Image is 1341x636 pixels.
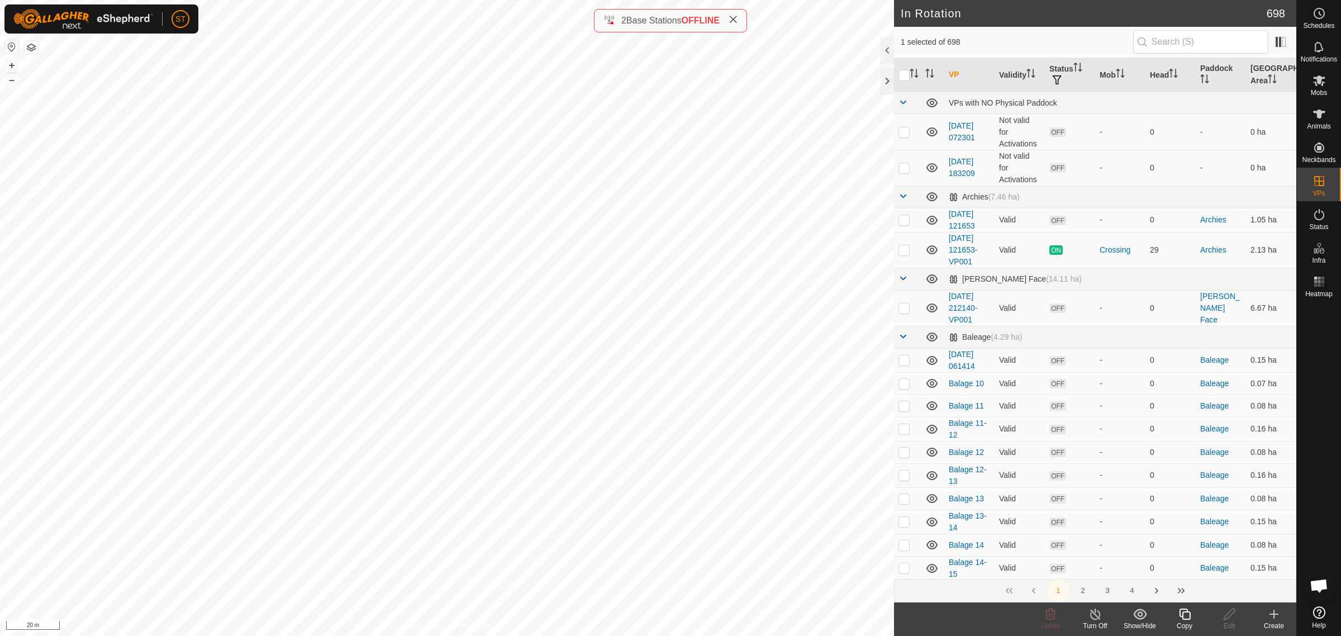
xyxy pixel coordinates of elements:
td: 0 [1145,487,1196,510]
td: 0 [1145,463,1196,487]
span: 698 [1267,5,1285,22]
a: Balage 14 [949,540,984,549]
p-sorticon: Activate to sort [1268,76,1277,85]
div: - [1100,378,1141,390]
span: OFF [1049,494,1066,504]
td: Valid [995,441,1045,463]
a: [DATE] 121653-VP001 [949,234,977,266]
p-sorticon: Activate to sort [1169,70,1178,79]
div: - [1100,469,1141,481]
span: (7.46 ha) [988,192,1020,201]
td: Valid [995,232,1045,268]
span: Schedules [1303,22,1334,29]
td: 0 [1145,150,1196,186]
div: Crossing [1100,244,1141,256]
div: - [1100,302,1141,314]
span: ON [1049,245,1063,255]
img: Gallagher Logo [13,9,153,29]
td: Valid [995,556,1045,580]
p-sorticon: Activate to sort [925,70,934,79]
td: 0 ha [1246,150,1296,186]
button: 1 [1047,580,1069,602]
button: Next Page [1145,580,1168,602]
p-sorticon: Activate to sort [910,70,919,79]
a: Balage 12 [949,448,984,457]
a: Baleage [1200,424,1229,433]
span: Infra [1312,257,1325,264]
div: Archies [949,192,1020,202]
td: 0 [1145,395,1196,417]
div: - [1100,354,1141,366]
span: OFF [1049,448,1066,457]
div: [PERSON_NAME] Face [949,274,1082,284]
a: [DATE] 183209 [949,157,975,178]
span: OFF [1049,401,1066,411]
td: 0 [1145,510,1196,534]
div: Turn Off [1073,621,1117,631]
p-sorticon: Activate to sort [1073,64,1082,73]
td: 0 [1145,556,1196,580]
span: OFF [1049,356,1066,366]
button: + [5,59,18,72]
div: Create [1252,621,1296,631]
div: - [1100,493,1141,505]
a: Balage 10 [949,379,984,388]
p-sorticon: Activate to sort [1116,70,1125,79]
td: 0 [1145,441,1196,463]
span: OFF [1049,303,1066,313]
td: 0.15 ha [1246,348,1296,372]
button: Map Layers [25,41,38,54]
span: OFF [1049,471,1066,481]
th: VP [944,58,995,92]
td: 1.05 ha [1246,208,1296,232]
td: 0.15 ha [1246,556,1296,580]
button: 4 [1121,580,1143,602]
td: 0 [1145,348,1196,372]
span: OFF [1049,216,1066,225]
span: OFF [1049,564,1066,573]
td: Valid [995,290,1045,326]
td: 0.08 ha [1246,487,1296,510]
div: - [1100,126,1141,138]
div: Show/Hide [1117,621,1162,631]
td: 0.08 ha [1246,441,1296,463]
div: - [1100,423,1141,435]
td: - [1196,114,1246,150]
a: [DATE] 212140-VP001 [949,292,977,324]
a: Baleage [1200,401,1229,410]
td: 0 [1145,372,1196,395]
td: 0.16 ha [1246,463,1296,487]
a: Baleage [1200,494,1229,503]
td: 0 ha [1246,114,1296,150]
th: [GEOGRAPHIC_DATA] Area [1246,58,1296,92]
td: - [1196,150,1246,186]
button: 2 [1072,580,1094,602]
span: OFF [1049,127,1066,137]
a: [DATE] 061414 [949,350,975,371]
td: Valid [995,395,1045,417]
span: OFF [1049,540,1066,550]
div: Edit [1207,621,1252,631]
td: 0.07 ha [1246,372,1296,395]
td: 0 [1145,114,1196,150]
span: (14.11 ha) [1046,274,1082,283]
a: Archies [1200,215,1226,224]
span: VPs [1313,190,1325,197]
a: Balage 13 [949,494,984,503]
th: Status [1045,58,1095,92]
div: - [1100,214,1141,226]
a: [PERSON_NAME] Face [1200,292,1240,324]
div: VPs with NO Physical Paddock [949,98,1292,107]
td: 2.13 ha [1246,232,1296,268]
span: (4.29 ha) [991,333,1022,341]
span: Heatmap [1305,291,1333,297]
span: Status [1309,224,1328,230]
td: Valid [995,372,1045,395]
span: OFF [1049,379,1066,388]
a: Baleage [1200,517,1229,526]
td: Valid [995,348,1045,372]
a: Balage 13-14 [949,511,987,532]
a: Balage 11-12 [949,419,987,439]
a: Privacy Policy [403,621,445,632]
td: 0.15 ha [1246,510,1296,534]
